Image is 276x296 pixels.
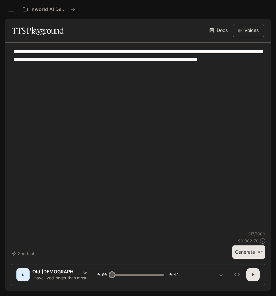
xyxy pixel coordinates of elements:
button: All workspaces [20,3,78,16]
a: Docs [208,24,230,37]
p: ⌘⏎ [258,250,263,254]
p: 217 / 1000 [248,231,265,237]
h1: TTS Playground [12,24,64,37]
button: Download audio [214,268,228,281]
div: D [18,269,28,280]
button: Copy Voice ID [81,270,90,274]
button: Voices [233,24,264,37]
button: Generate⌘⏎ [232,245,265,259]
button: Shortcuts [11,248,39,259]
button: Inspect [230,268,244,281]
span: 0:14 [169,271,179,278]
span: 0:00 [97,271,107,278]
p: $ 0.002170 [238,238,259,244]
p: Old [DEMOGRAPHIC_DATA] 2 [32,268,81,275]
button: open drawer [5,3,17,15]
p: Inworld AI Demos [30,7,68,12]
p: I have lived longer than most in this village. Long enough to watch houses rise and fall, rice fi... [32,275,91,281]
